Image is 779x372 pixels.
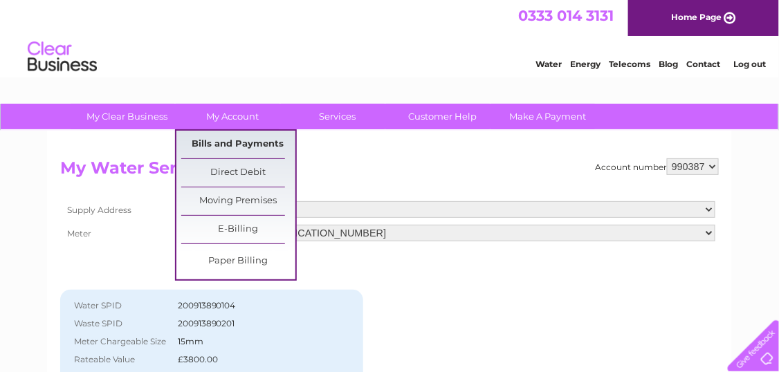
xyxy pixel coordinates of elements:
th: Rateable Value [67,351,174,369]
div: Account number [595,158,719,175]
a: Water [535,59,562,69]
a: Log out [733,59,766,69]
a: Make A Payment [491,104,605,129]
a: Paper Billing [181,248,295,275]
a: Services [281,104,395,129]
a: My Account [176,104,290,129]
a: Customer Help [386,104,500,129]
th: Waste SPID [67,315,174,333]
a: 0333 014 3131 [518,7,614,24]
th: Meter [60,221,178,245]
a: Telecoms [609,59,650,69]
a: Contact [687,59,721,69]
a: Bills and Payments [181,131,295,158]
a: Moving Premises [181,187,295,215]
th: Supply Address [60,198,178,221]
th: Meter Chargeable Size [67,333,174,351]
a: Energy [570,59,601,69]
td: 200913890201 [174,315,335,333]
a: Direct Debit [181,159,295,187]
div: Clear Business is a trading name of Verastar Limited (registered in [GEOGRAPHIC_DATA] No. 3667643... [64,8,717,67]
td: 200913890104 [174,297,335,315]
a: E-Billing [181,216,295,243]
h2: My Water Services [60,158,719,185]
td: 15mm [174,333,335,351]
img: logo.png [27,36,98,78]
td: £3800.00 [174,351,335,369]
th: Water SPID [67,297,174,315]
a: Blog [659,59,679,69]
a: My Clear Business [71,104,185,129]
